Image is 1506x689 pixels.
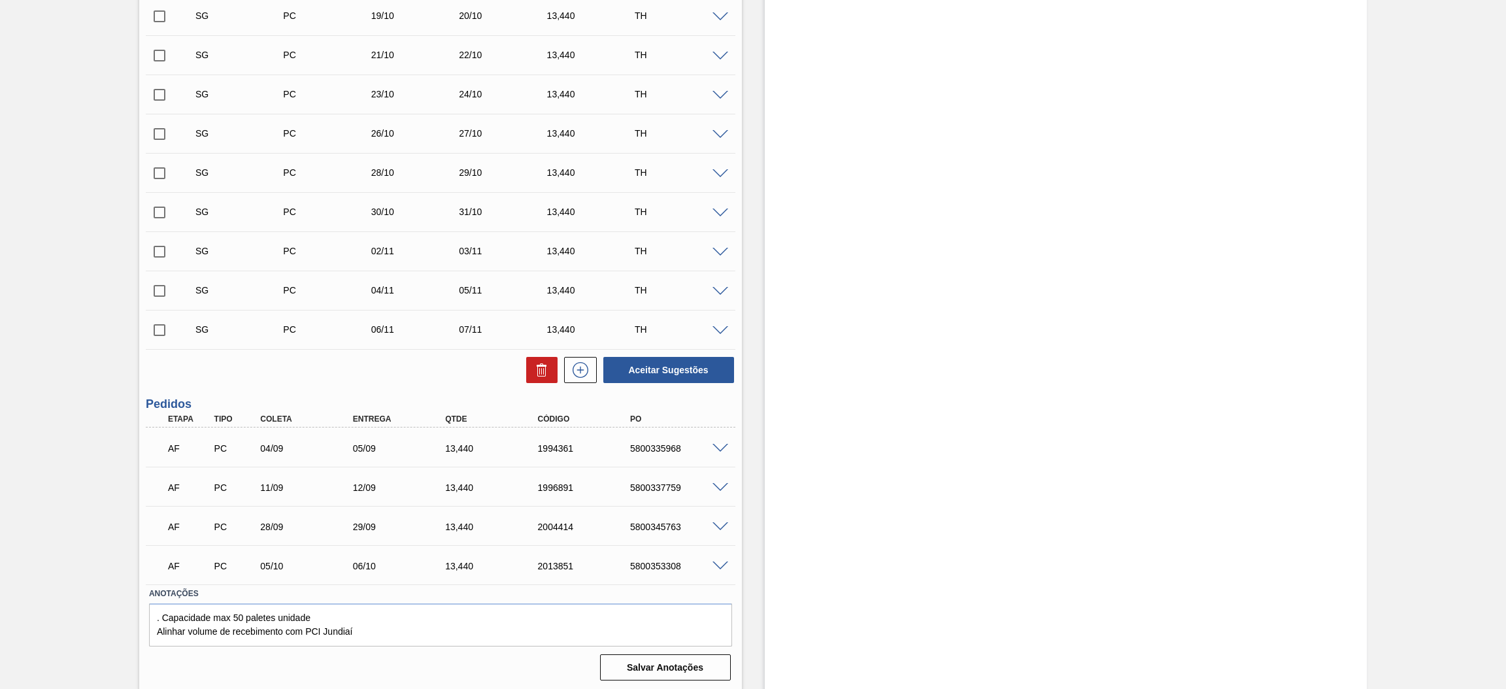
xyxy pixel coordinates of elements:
[192,10,292,21] div: Sugestão Criada
[168,561,211,571] p: AF
[544,285,643,295] div: 13,440
[192,50,292,60] div: Sugestão Criada
[631,128,731,139] div: TH
[544,10,643,21] div: 13,440
[442,443,547,454] div: 13,440
[627,561,732,571] div: 5800353308
[627,414,732,424] div: PO
[442,561,547,571] div: 13,440
[168,522,211,532] p: AF
[211,414,261,424] div: Tipo
[280,89,379,99] div: Pedido de Compra
[603,357,734,383] button: Aceitar Sugestões
[146,397,735,411] h3: Pedidos
[558,357,597,383] div: Nova sugestão
[520,357,558,383] div: Excluir Sugestões
[280,50,379,60] div: Pedido de Compra
[280,207,379,217] div: Pedido de Compra
[192,128,292,139] div: Sugestão Criada
[165,513,214,541] div: Aguardando Faturamento
[368,128,467,139] div: 26/10/2025
[456,246,555,256] div: 03/11/2025
[597,356,735,384] div: Aceitar Sugestões
[535,522,640,532] div: 2004414
[456,89,555,99] div: 24/10/2025
[368,89,467,99] div: 23/10/2025
[165,552,214,580] div: Aguardando Faturamento
[535,443,640,454] div: 1994361
[350,443,455,454] div: 05/09/2025
[535,561,640,571] div: 2013851
[544,207,643,217] div: 13,440
[350,414,455,424] div: Entrega
[368,207,467,217] div: 30/10/2025
[257,414,362,424] div: Coleta
[257,443,362,454] div: 04/09/2025
[631,89,731,99] div: TH
[631,167,731,178] div: TH
[280,246,379,256] div: Pedido de Compra
[280,128,379,139] div: Pedido de Compra
[627,482,732,493] div: 5800337759
[280,167,379,178] div: Pedido de Compra
[149,603,732,647] textarea: . Capacidade max 50 paletes unidade Alinhar volume de recebimento com PCI Jundiaí
[165,414,214,424] div: Etapa
[631,246,731,256] div: TH
[350,561,455,571] div: 06/10/2025
[456,324,555,335] div: 07/11/2025
[192,207,292,217] div: Sugestão Criada
[544,324,643,335] div: 13,440
[535,414,640,424] div: Código
[456,167,555,178] div: 29/10/2025
[280,285,379,295] div: Pedido de Compra
[368,246,467,256] div: 02/11/2025
[368,50,467,60] div: 21/10/2025
[456,285,555,295] div: 05/11/2025
[456,207,555,217] div: 31/10/2025
[368,285,467,295] div: 04/11/2025
[535,482,640,493] div: 1996891
[627,522,732,532] div: 5800345763
[211,561,261,571] div: Pedido de Compra
[165,473,214,502] div: Aguardando Faturamento
[600,654,731,681] button: Salvar Anotações
[544,246,643,256] div: 13,440
[544,128,643,139] div: 13,440
[149,584,732,603] label: Anotações
[192,324,292,335] div: Sugestão Criada
[456,128,555,139] div: 27/10/2025
[350,482,455,493] div: 12/09/2025
[627,443,732,454] div: 5800335968
[211,482,261,493] div: Pedido de Compra
[350,522,455,532] div: 29/09/2025
[257,561,362,571] div: 05/10/2025
[168,482,211,493] p: AF
[456,10,555,21] div: 20/10/2025
[456,50,555,60] div: 22/10/2025
[442,482,547,493] div: 13,440
[631,285,731,295] div: TH
[544,167,643,178] div: 13,440
[368,167,467,178] div: 28/10/2025
[192,285,292,295] div: Sugestão Criada
[192,246,292,256] div: Sugestão Criada
[368,324,467,335] div: 06/11/2025
[257,522,362,532] div: 28/09/2025
[442,414,547,424] div: Qtde
[544,50,643,60] div: 13,440
[211,522,261,532] div: Pedido de Compra
[257,482,362,493] div: 11/09/2025
[192,167,292,178] div: Sugestão Criada
[631,50,731,60] div: TH
[368,10,467,21] div: 19/10/2025
[631,207,731,217] div: TH
[631,324,731,335] div: TH
[168,443,211,454] p: AF
[165,434,214,463] div: Aguardando Faturamento
[544,89,643,99] div: 13,440
[280,324,379,335] div: Pedido de Compra
[280,10,379,21] div: Pedido de Compra
[211,443,261,454] div: Pedido de Compra
[442,522,547,532] div: 13,440
[192,89,292,99] div: Sugestão Criada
